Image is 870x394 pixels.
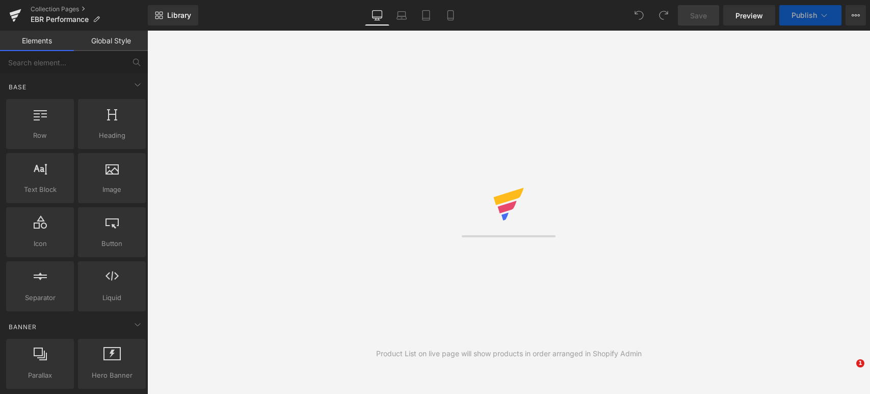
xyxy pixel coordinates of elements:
iframe: Intercom live chat [835,359,860,384]
span: Liquid [81,292,143,303]
span: Parallax [9,370,71,381]
a: New Library [148,5,198,26]
span: Separator [9,292,71,303]
span: Hero Banner [81,370,143,381]
a: Collection Pages [31,5,148,13]
span: Text Block [9,184,71,195]
a: Desktop [365,5,389,26]
span: Preview [735,10,763,21]
a: Tablet [414,5,438,26]
span: 1 [856,359,864,367]
span: Icon [9,238,71,249]
span: Banner [8,322,38,332]
span: Publish [792,11,817,19]
button: More [846,5,866,26]
span: Save [690,10,707,21]
span: Base [8,82,28,92]
span: Image [81,184,143,195]
button: Publish [779,5,841,26]
span: Button [81,238,143,249]
div: Product List on live page will show products in order arranged in Shopify Admin [376,348,642,359]
a: Laptop [389,5,414,26]
span: Library [167,11,191,20]
a: Preview [723,5,775,26]
button: Redo [653,5,674,26]
a: Global Style [74,31,148,51]
span: EBR Performance [31,15,89,23]
span: Row [9,130,71,141]
button: Undo [629,5,649,26]
span: Heading [81,130,143,141]
a: Mobile [438,5,463,26]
